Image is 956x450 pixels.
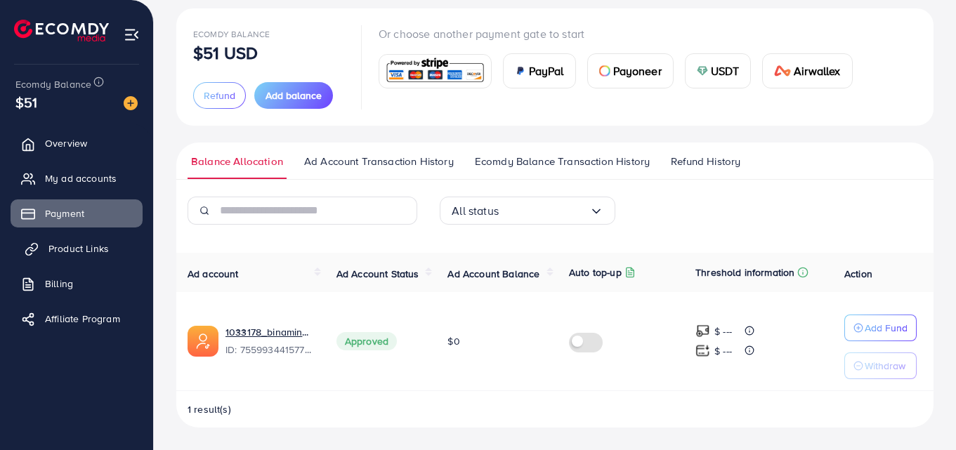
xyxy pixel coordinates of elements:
[695,264,794,281] p: Threshold information
[685,53,752,88] a: cardUSDT
[844,267,872,281] span: Action
[11,199,143,227] a: Payment
[529,62,564,79] span: PayPal
[774,65,791,77] img: card
[124,27,140,43] img: menu
[762,53,852,88] a: cardAirwallex
[336,267,419,281] span: Ad Account Status
[193,28,270,40] span: Ecomdy Balance
[587,53,674,88] a: cardPayoneer
[304,154,454,169] span: Ad Account Transaction History
[452,200,499,222] span: All status
[225,343,314,357] span: ID: 7559934415770779649
[188,326,218,357] img: ic-ads-acc.e4c84228.svg
[499,200,589,222] input: Search for option
[794,62,840,79] span: Airwallex
[45,206,84,220] span: Payment
[11,234,143,263] a: Product Links
[844,315,917,341] button: Add Fund
[45,277,73,291] span: Billing
[447,334,459,348] span: $0
[695,324,710,338] img: top-up amount
[379,54,492,88] a: card
[15,77,91,91] span: Ecomdy Balance
[204,88,235,102] span: Refund
[569,264,622,281] p: Auto top-up
[714,323,732,340] p: $ ---
[225,325,314,339] a: 1033178_binamin_1760184444059
[11,129,143,157] a: Overview
[266,88,322,102] span: Add balance
[48,241,109,256] span: Product Links
[447,267,539,281] span: Ad Account Balance
[193,44,258,61] p: $51 USD
[475,154,650,169] span: Ecomdy Balance Transaction History
[896,387,945,439] iframe: Chat
[225,325,314,357] div: <span class='underline'>1033178_binamin_1760184444059</span></br>7559934415770779649
[188,402,231,416] span: 1 result(s)
[515,65,526,77] img: card
[599,65,610,77] img: card
[15,92,37,112] span: $51
[45,312,120,326] span: Affiliate Program
[379,25,864,42] p: Or choose another payment gate to start
[45,171,117,185] span: My ad accounts
[384,56,487,86] img: card
[865,319,908,336] p: Add Fund
[844,352,917,379] button: Withdraw
[45,136,87,150] span: Overview
[11,270,143,298] a: Billing
[11,305,143,333] a: Affiliate Program
[695,343,710,358] img: top-up amount
[11,164,143,192] a: My ad accounts
[613,62,662,79] span: Payoneer
[193,82,246,109] button: Refund
[124,96,138,110] img: image
[14,20,109,41] img: logo
[503,53,576,88] a: cardPayPal
[714,343,732,359] p: $ ---
[440,197,615,225] div: Search for option
[191,154,283,169] span: Balance Allocation
[865,357,905,374] p: Withdraw
[671,154,740,169] span: Refund History
[336,332,397,350] span: Approved
[188,267,239,281] span: Ad account
[254,82,333,109] button: Add balance
[697,65,708,77] img: card
[711,62,740,79] span: USDT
